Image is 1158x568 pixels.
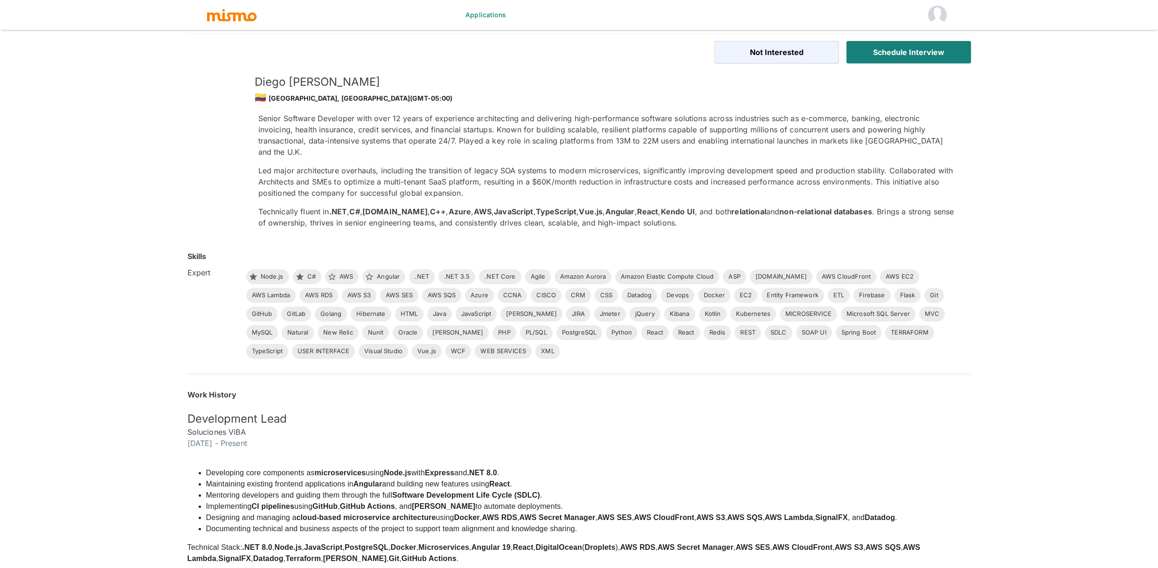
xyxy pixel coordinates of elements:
li: Designing and managing a using , , , , , , , , , and . [206,512,971,523]
span: Golang [315,309,347,319]
span: C# [302,272,321,281]
strong: GitHub Actions [402,554,457,562]
span: Azure [465,291,494,300]
span: .NET 3.5 [438,272,475,281]
strong: Docker [454,513,480,521]
span: Redis [704,328,731,337]
img: Sporut HM [928,6,947,24]
span: GitLab [281,309,311,319]
span: SOAP UI [796,328,832,337]
strong: microservices [314,469,366,477]
strong: Node.js [274,543,302,551]
strong: GitHub [312,502,338,510]
span: AWS CloudFront [816,272,876,281]
span: AWS S3 [342,291,376,300]
h6: Expert [187,267,239,278]
img: 2438x8ogg6ufw8q5qtjewebbc3sz [187,75,243,130]
p: Senior Software Developer with over 12 years of experience architecting and delivering high-perfo... [258,113,956,157]
strong: Azure [449,207,472,216]
span: [PERSON_NAME] [427,328,489,337]
strong: AWS S3 [835,543,863,551]
span: CRM [565,291,590,300]
span: Kibana [664,309,695,319]
span: REST [735,328,761,337]
strong: C# [349,207,360,216]
span: PL/SQL [520,328,553,337]
strong: Terraform [285,554,321,562]
span: jQuery [630,309,660,319]
span: USER INTERFACE [292,347,355,356]
strong: Angular 19 [472,543,511,551]
strong: React [513,543,533,551]
strong: Kendo UI [661,207,695,216]
span: New Relic [318,328,358,337]
span: Java [427,309,452,319]
strong: Microservices [418,543,469,551]
span: Git [924,291,943,300]
span: .NET [409,272,435,281]
span: Devops [661,291,694,300]
strong: .NET [329,207,347,216]
span: WCF [445,347,471,356]
strong: relational [731,207,766,216]
strong: AWS Secret Manager [658,543,734,551]
strong: Datadog [253,554,284,562]
span: CSS [595,291,618,300]
span: Agile [525,272,551,281]
span: EC2 [734,291,757,300]
strong: AWS [474,207,492,216]
span: AWS RDS [299,291,338,300]
span: Python [606,328,638,337]
span: Oracle [393,328,423,337]
span: React [673,328,700,337]
strong: CI pipelines [251,502,294,510]
span: Hibernate [351,309,391,319]
span: Node.js [255,272,289,281]
strong: .NET 8.0 [243,543,272,551]
span: TypeScript [246,347,289,356]
strong: AWS SES [597,513,632,521]
li: Maintaining existing frontend applications in and building new features using . [206,479,971,490]
strong: Droplets [584,543,615,551]
p: Technical Stack: , , , , , , , , ( ), , , , , , , , , , , , , . [187,542,971,564]
strong: AWS Secret Manager [520,513,596,521]
span: AWS SQS [422,291,461,300]
span: Jmeter [594,309,626,319]
strong: AWS SES [735,543,770,551]
strong: Datadog [865,513,895,521]
span: MICROSERVICE [780,309,837,319]
span: JavaScript [456,309,497,319]
strong: AWS SQS [727,513,763,521]
span: JIRA [566,309,590,319]
span: Amazon Aurora [555,272,611,281]
strong: [PERSON_NAME] [412,502,475,510]
span: Entity Framework [761,291,824,300]
strong: JavaScript [494,207,534,216]
li: Developing core components as using with and . [206,467,971,479]
span: Datadog [622,291,657,300]
strong: SignalFX [218,554,251,562]
span: WEB SERVICES [475,347,532,356]
span: GitHub [246,309,278,319]
strong: Angular [605,207,635,216]
h6: [DATE] - Present [187,438,971,449]
strong: Angular [354,480,382,488]
h6: Soluciones ViBA [187,426,971,438]
strong: AWS Lambda [765,513,813,521]
span: Microsoft SQL Server [841,309,915,319]
span: Amazon Elastic Compute Cloud [615,272,719,281]
span: Docker [698,291,730,300]
span: Firebase [853,291,890,300]
span: 🇨🇴 [255,92,266,103]
strong: AWS S3 [696,513,725,521]
h5: Development Lead [187,411,971,426]
strong: GitHub Actions [340,502,395,510]
strong: .NET 8.0 [467,469,497,477]
span: AWS Lambda [246,291,296,300]
span: PostgreSQL [556,328,603,337]
h6: Skills [187,251,207,262]
p: Led major architecture overhauls, including the transition of legacy SOA systems to modern micros... [258,165,956,198]
strong: DigitalOcean [535,543,582,551]
h5: Diego [PERSON_NAME] [255,75,956,89]
strong: Vue.js [579,207,603,216]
